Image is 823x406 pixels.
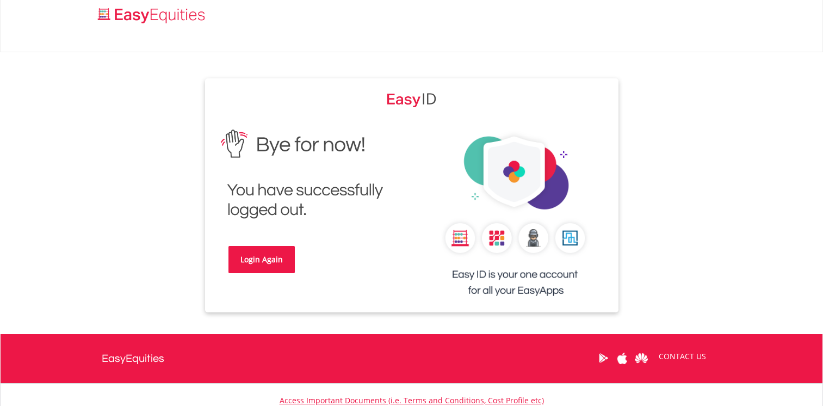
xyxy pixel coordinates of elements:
[594,341,613,375] a: Google Play
[280,395,544,405] a: Access Important Documents (i.e. Terms and Conditions, Cost Profile etc)
[651,341,714,372] a: CONTACT US
[228,246,295,273] a: Login Again
[387,89,437,108] img: EasyEquities
[94,3,209,24] a: Home page
[420,122,610,312] img: EasyEquities
[632,341,651,375] a: Huawei
[213,122,404,227] img: EasyEquities
[102,334,164,383] a: EasyEquities
[613,341,632,375] a: Apple
[96,7,209,24] img: EasyEquities_Logo.png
